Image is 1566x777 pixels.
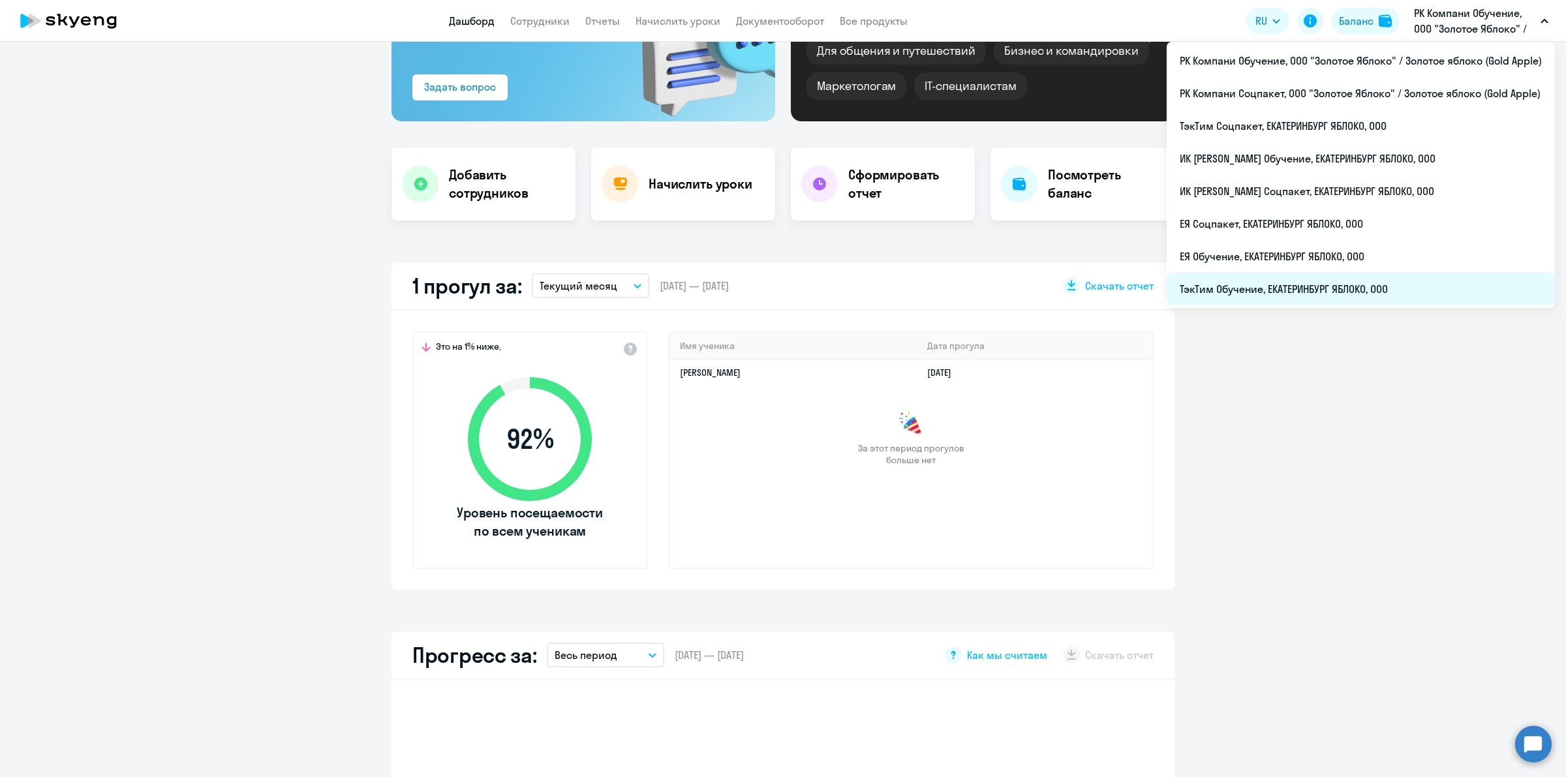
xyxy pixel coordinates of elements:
[680,367,741,378] a: [PERSON_NAME]
[1379,14,1392,27] img: balance
[1048,166,1164,202] h4: Посмотреть баланс
[1255,13,1267,29] span: RU
[540,278,617,294] p: Текущий месяц
[848,166,964,202] h4: Сформировать отчет
[532,273,649,298] button: Текущий месяц
[412,642,536,668] h2: Прогресс за:
[1246,8,1289,34] button: RU
[967,648,1047,662] span: Как мы считаем
[412,273,521,299] h2: 1 прогул за:
[1414,5,1535,37] p: РК Компани Обучение, ООО "Золотое Яблоко" / Золотое яблоко (Gold Apple)
[898,411,924,437] img: congrats
[1339,13,1374,29] div: Баланс
[449,14,495,27] a: Дашборд
[669,333,917,359] th: Имя ученика
[840,14,908,27] a: Все продукты
[636,14,720,27] a: Начислить уроки
[660,279,729,293] span: [DATE] — [DATE]
[424,79,496,95] div: Задать вопрос
[449,166,565,202] h4: Добавить сотрудников
[555,647,617,663] p: Весь период
[455,504,605,540] span: Уровень посещаемости по всем ученикам
[510,14,570,27] a: Сотрудники
[436,341,501,356] span: Это на 1% ниже,
[675,648,744,662] span: [DATE] — [DATE]
[927,367,962,378] a: [DATE]
[547,643,664,667] button: Весь период
[649,175,752,193] h4: Начислить уроки
[1407,5,1555,37] button: РК Компани Обучение, ООО "Золотое Яблоко" / Золотое яблоко (Gold Apple)
[1085,279,1154,293] span: Скачать отчет
[1167,42,1555,308] ul: RU
[1331,8,1400,34] button: Балансbalance
[736,14,824,27] a: Документооборот
[917,333,1152,359] th: Дата прогула
[806,37,986,65] div: Для общения и путешествий
[806,72,906,100] div: Маркетологам
[914,72,1026,100] div: IT-специалистам
[994,37,1149,65] div: Бизнес и командировки
[856,442,966,466] span: За этот период прогулов больше нет
[412,74,508,100] button: Задать вопрос
[455,423,605,455] span: 92 %
[585,14,620,27] a: Отчеты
